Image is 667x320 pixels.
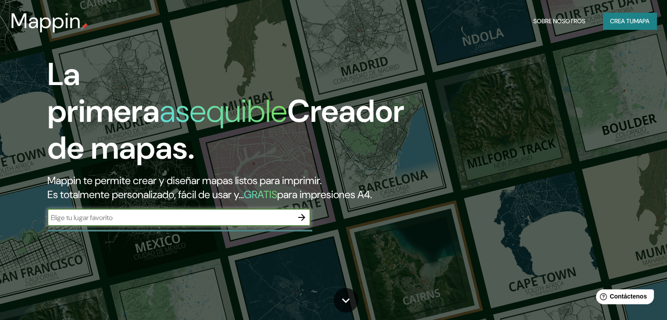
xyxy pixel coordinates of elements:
font: Crea tu [610,17,634,25]
button: Sobre nosotros [530,13,589,29]
font: Creador de mapas. [47,91,404,168]
button: Crea tumapa [603,13,656,29]
input: Elige tu lugar favorito [47,213,293,223]
font: Sobre nosotros [533,17,585,25]
iframe: Lanzador de widgets de ayuda [589,286,657,310]
font: Mappin [11,7,81,35]
font: GRATIS [244,188,277,201]
font: La primera [47,54,160,132]
img: pin de mapeo [81,23,88,30]
font: para impresiones A4. [277,188,372,201]
font: mapa [634,17,649,25]
font: asequible [160,91,287,132]
font: Es totalmente personalizado, fácil de usar y... [47,188,244,201]
font: Mappin te permite crear y diseñar mapas listos para imprimir. [47,174,321,187]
